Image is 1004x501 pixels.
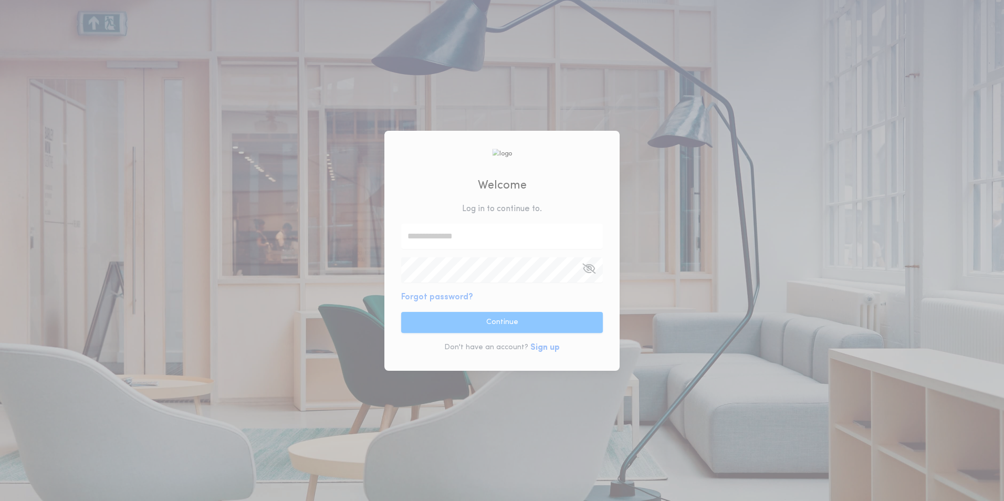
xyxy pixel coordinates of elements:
button: Continue [401,312,603,333]
button: Sign up [530,341,560,354]
h2: Welcome [478,177,527,194]
p: Don't have an account? [444,342,528,353]
img: logo [492,149,512,159]
button: Forgot password? [401,291,473,304]
p: Log in to continue to . [462,203,542,215]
